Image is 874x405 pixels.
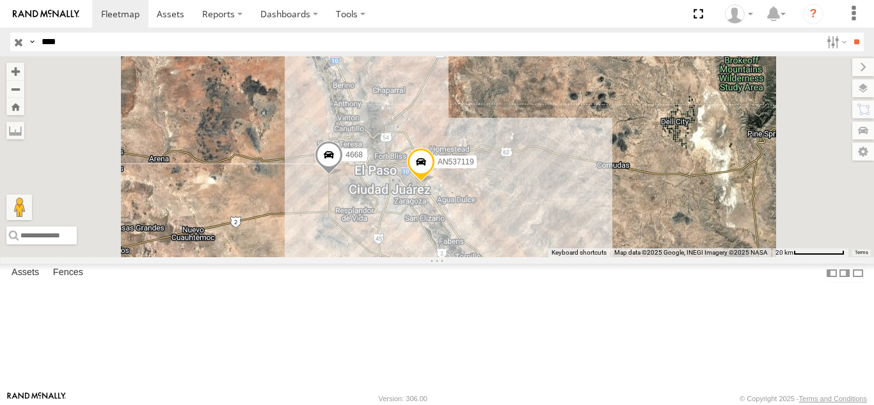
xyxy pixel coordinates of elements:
button: Drag Pegman onto the map to open Street View [6,195,32,220]
button: Zoom in [6,63,24,80]
a: Visit our Website [7,392,66,405]
span: Map data ©2025 Google, INEGI Imagery ©2025 NASA [614,249,768,256]
div: © Copyright 2025 - [740,395,867,402]
button: Zoom out [6,80,24,98]
img: rand-logo.svg [13,10,79,19]
a: Terms (opens in new tab) [855,250,868,255]
label: Fences [47,264,90,282]
button: Map Scale: 20 km per 76 pixels [772,248,848,257]
i: ? [803,4,823,24]
div: Daniel Lupio [720,4,758,24]
label: Measure [6,122,24,139]
label: Map Settings [852,143,874,161]
span: 4668 [346,150,363,159]
label: Search Filter Options [822,33,849,51]
button: Zoom Home [6,98,24,115]
label: Dock Summary Table to the Right [838,264,851,282]
label: Hide Summary Table [852,264,864,282]
label: Search Query [27,33,37,51]
div: Version: 306.00 [379,395,427,402]
button: Keyboard shortcuts [552,248,607,257]
span: AN537119 [438,157,474,166]
span: 20 km [775,249,793,256]
label: Dock Summary Table to the Left [825,264,838,282]
a: Terms and Conditions [799,395,867,402]
label: Assets [5,264,45,282]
